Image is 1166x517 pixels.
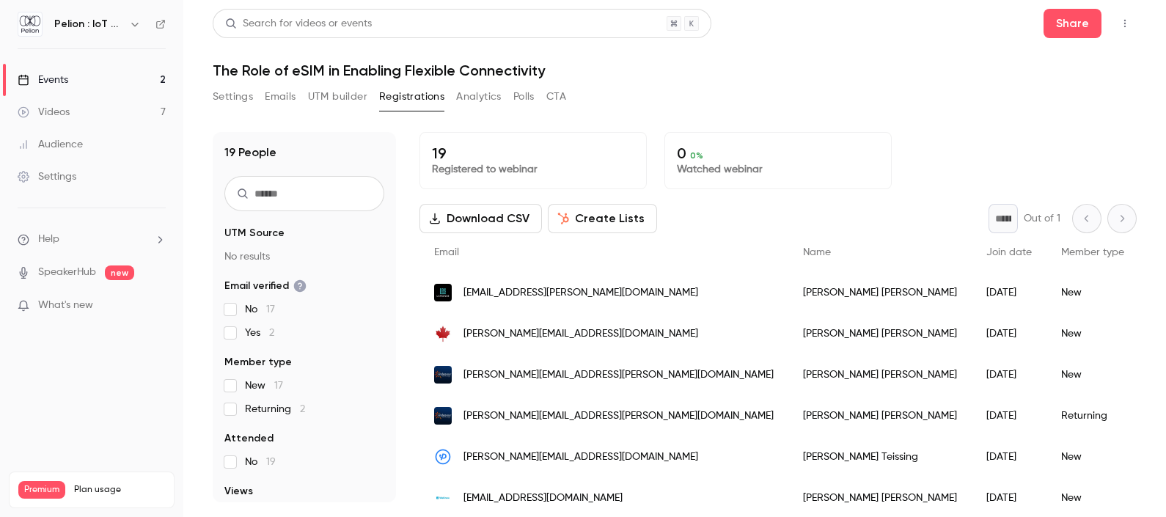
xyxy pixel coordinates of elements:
[456,85,502,109] button: Analytics
[1046,272,1139,313] div: New
[1024,211,1060,226] p: Out of 1
[972,354,1046,395] div: [DATE]
[434,489,452,507] img: weknowgroup.com
[245,326,274,340] span: Yes
[245,302,275,317] span: No
[434,325,452,342] img: ised-isde.gc.ca
[434,247,459,257] span: Email
[224,431,274,446] span: Attended
[274,381,283,391] span: 17
[434,448,452,466] img: passengera.com
[972,313,1046,354] div: [DATE]
[434,284,452,301] img: lamonde.com
[213,85,253,109] button: Settings
[245,455,276,469] span: No
[432,162,634,177] p: Registered to webinar
[463,408,774,424] span: [PERSON_NAME][EMAIL_ADDRESS][PERSON_NAME][DOMAIN_NAME]
[105,265,134,280] span: new
[788,436,972,477] div: [PERSON_NAME] Teissing
[224,249,384,264] p: No results
[18,12,42,36] img: Pelion : IoT Connectivity Made Effortless
[224,484,253,499] span: Views
[225,16,372,32] div: Search for videos or events
[972,395,1046,436] div: [DATE]
[213,62,1137,79] h1: The Role of eSIM in Enabling Flexible Connectivity
[224,355,292,370] span: Member type
[463,491,623,506] span: [EMAIL_ADDRESS][DOMAIN_NAME]
[972,272,1046,313] div: [DATE]
[266,457,276,467] span: 19
[224,226,285,241] span: UTM Source
[788,354,972,395] div: [PERSON_NAME] [PERSON_NAME]
[1044,9,1101,38] button: Share
[690,150,703,161] span: 0 %
[788,395,972,436] div: [PERSON_NAME] [PERSON_NAME]
[463,450,698,465] span: [PERSON_NAME][EMAIL_ADDRESS][DOMAIN_NAME]
[18,137,83,152] div: Audience
[1046,436,1139,477] div: New
[548,204,657,233] button: Create Lists
[788,313,972,354] div: [PERSON_NAME] [PERSON_NAME]
[463,326,698,342] span: [PERSON_NAME][EMAIL_ADDRESS][DOMAIN_NAME]
[245,378,283,393] span: New
[224,144,276,161] h1: 19 People
[38,265,96,280] a: SpeakerHub
[300,404,305,414] span: 2
[18,481,65,499] span: Premium
[677,162,879,177] p: Watched webinar
[434,366,452,384] img: endeavourtechnology.com
[54,17,123,32] h6: Pelion : IoT Connectivity Made Effortless
[18,105,70,120] div: Videos
[463,367,774,383] span: [PERSON_NAME][EMAIL_ADDRESS][PERSON_NAME][DOMAIN_NAME]
[1061,247,1124,257] span: Member type
[379,85,444,109] button: Registrations
[224,279,307,293] span: Email verified
[419,204,542,233] button: Download CSV
[1046,395,1139,436] div: Returning
[18,169,76,184] div: Settings
[677,144,879,162] p: 0
[1046,354,1139,395] div: New
[803,247,831,257] span: Name
[788,272,972,313] div: [PERSON_NAME] [PERSON_NAME]
[74,484,165,496] span: Plan usage
[38,232,59,247] span: Help
[986,247,1032,257] span: Join date
[265,85,296,109] button: Emails
[432,144,634,162] p: 19
[1046,313,1139,354] div: New
[38,298,93,313] span: What's new
[513,85,535,109] button: Polls
[434,407,452,425] img: endeavourtechnology.com
[463,285,698,301] span: [EMAIL_ADDRESS][PERSON_NAME][DOMAIN_NAME]
[269,328,274,338] span: 2
[18,73,68,87] div: Events
[245,402,305,417] span: Returning
[546,85,566,109] button: CTA
[266,304,275,315] span: 17
[18,232,166,247] li: help-dropdown-opener
[308,85,367,109] button: UTM builder
[972,436,1046,477] div: [DATE]
[148,299,166,312] iframe: Noticeable Trigger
